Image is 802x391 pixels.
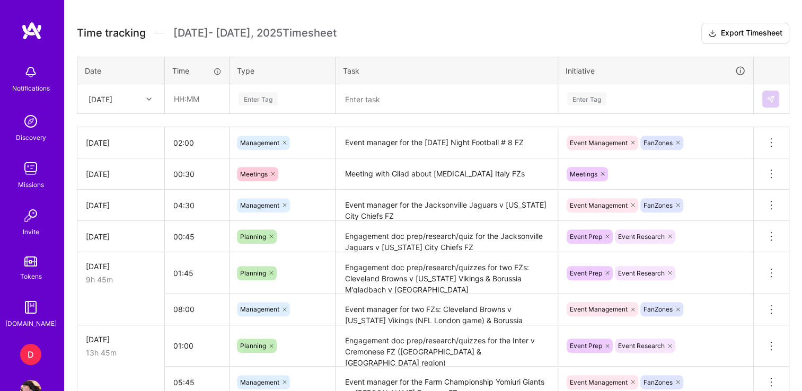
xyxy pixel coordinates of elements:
div: [DATE] [86,137,156,148]
img: teamwork [20,158,41,179]
img: discovery [20,111,41,132]
div: Enter Tag [567,91,606,107]
input: HH:MM [165,191,229,219]
div: [DOMAIN_NAME] [5,318,57,329]
span: Planning [240,233,266,241]
span: Management [240,139,279,147]
th: Task [336,57,558,84]
span: Planning [240,269,266,277]
div: [DATE] [86,334,156,345]
div: 13h 45m [86,347,156,358]
span: FanZones [644,139,673,147]
div: [DATE] [86,231,156,242]
th: Date [77,57,165,84]
span: Event Research [618,269,665,277]
span: Event Management [570,378,628,386]
span: Meetings [240,170,268,178]
div: Discovery [16,132,46,143]
span: Event Prep [570,233,602,241]
img: Invite [20,205,41,226]
input: HH:MM [165,295,229,323]
span: Management [240,305,279,313]
textarea: Meeting with Gilad about [MEDICAL_DATA] Italy FZs [337,159,557,189]
input: HH:MM [165,332,229,360]
div: [DATE] [89,93,112,104]
span: FanZones [644,305,673,313]
div: D [20,344,41,365]
div: Notifications [12,83,50,94]
div: 9h 45m [86,274,156,285]
span: Management [240,201,279,209]
textarea: Engagement doc prep/research/quizzes for the Inter v Cremonese FZ ([GEOGRAPHIC_DATA] & [GEOGRAPHI... [337,326,557,366]
img: Submit [766,95,775,103]
img: logo [21,21,42,40]
span: Event Management [570,305,628,313]
span: Event Management [570,201,628,209]
i: icon Download [708,28,717,39]
div: Tokens [20,271,42,282]
input: HH:MM [165,223,229,251]
button: Export Timesheet [701,23,789,44]
span: Time tracking [77,26,146,40]
span: Planning [240,342,266,350]
div: Invite [23,226,39,237]
span: Event Research [618,233,665,241]
span: Meetings [570,170,597,178]
div: Missions [18,179,44,190]
div: Enter Tag [239,91,278,107]
span: FanZones [644,201,673,209]
span: Event Research [618,342,665,350]
span: Event Management [570,139,628,147]
input: HH:MM [165,160,229,188]
img: tokens [24,256,37,266]
textarea: Engagement doc prep/research/quizzes for two FZs: Cleveland Browns v [US_STATE] Vikings & Borussi... [337,253,557,293]
span: Management [240,378,279,386]
th: Type [230,57,336,84]
textarea: Event manager for the [DATE] Night Football # 8 FZ [337,128,557,157]
span: FanZones [644,378,673,386]
input: HH:MM [165,85,228,113]
span: Event Prep [570,269,602,277]
input: HH:MM [165,259,229,287]
textarea: Engagement doc prep/research/quiz for the Jacksonville Jaguars v [US_STATE] City Chiefs FZ [337,222,557,251]
span: Event Prep [570,342,602,350]
i: icon Chevron [146,96,152,102]
div: [DATE] [86,261,156,272]
textarea: Event manager for the Jacksonville Jaguars v [US_STATE] City Chiefs FZ [337,191,557,220]
a: D [17,344,44,365]
div: [DATE] [86,168,156,180]
div: [DATE] [86,200,156,211]
div: Initiative [566,65,746,77]
span: [DATE] - [DATE] , 2025 Timesheet [173,26,337,40]
input: HH:MM [165,129,229,157]
img: guide book [20,297,41,318]
img: bell [20,61,41,83]
div: Time [172,65,222,76]
textarea: Event manager for two FZs: Cleveland Browns v [US_STATE] Vikings (NFL London game) & Borussia M'g... [337,295,557,324]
